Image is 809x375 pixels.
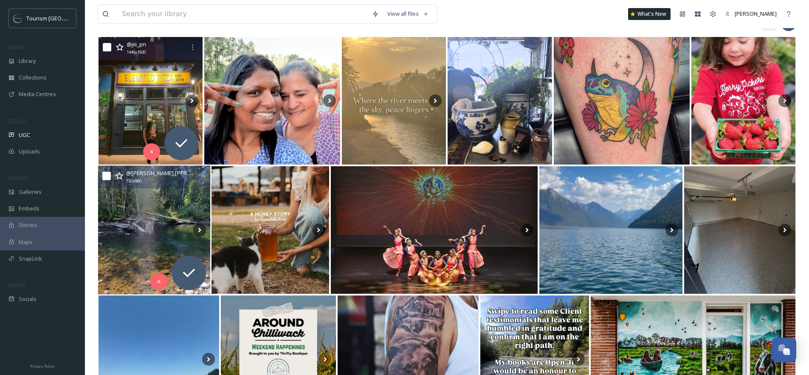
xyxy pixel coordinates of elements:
span: Galleries [19,188,42,196]
span: 1440 x 1920 [127,49,146,55]
span: UGC [19,131,30,139]
span: Collections [19,74,47,82]
span: MEDIA [8,44,23,50]
span: Tourism [GEOGRAPHIC_DATA] [26,14,102,22]
img: So for the past 5 days I have been without reception, responsibilities and the whole river to mys... [98,166,211,295]
span: SnapLink [19,255,42,263]
span: Stories [19,221,37,229]
input: Search your library [118,5,368,23]
span: Privacy Policy [30,364,55,369]
span: [PERSON_NAME] [735,10,777,17]
span: 720 x 960 [126,178,141,185]
img: Adventures in District 1881, Chilliwack 😉 #district1881 #chilliwack #downtownchilliwack #yvr #van... [99,37,203,165]
span: Uploads [19,148,40,156]
img: OMNISEND%20Email%20Square%20Images%20.png [14,14,22,23]
a: View all files [383,6,433,22]
a: What's New [628,8,671,20]
img: There’s something so peaceful about watching the sun set over the Vedder River, casting golden li... [342,37,446,165]
img: Shop is looking pretty fine these last lazy days of August… 🙌🏻 • • • #curatedvintage #curatedvint... [448,37,552,165]
button: Open Chat [772,338,796,362]
span: WIDGETS [8,175,28,181]
img: #bharatanatyam #ganeshchaturthi2025🙏❤️❤️🙏 #Bharatanjali2025 #ganapatibappamorya🙏 sudnyamulye sudn... [331,166,538,294]
span: Socials [19,295,37,303]
span: @ [PERSON_NAME].[PERSON_NAME].[PERSON_NAME] [126,169,261,177]
img: Project complete 👌🏼 HUGE thank you to Ivan & family for your support 🙏🏼 Congrats on your NEW hous... [684,166,795,294]
span: @ jiii_pn [127,40,146,48]
img: Camping, cooking and Cultus lake. Thanks dglovessoccer accompanying us to this wonderful experien... [204,37,340,165]
span: COLLECT [8,118,27,124]
img: Sweet honey moments 🍯 Our honey is more than just a taste - it’s a tradition. From our hive to yo... [211,166,329,294]
span: Maps [19,238,33,246]
span: Library [19,57,36,65]
img: 😎 [539,166,682,294]
img: more super sweet moments from our strawberry u-pick visit at krauseberryfarms 🍓the perfect slow-p... [691,37,795,165]
span: Media Centres [19,90,56,98]
img: Cute piece by brooketattoo #fraservalleybccanada #frogtattoo #chilliwackbc #downtownchilliwackbia [554,37,690,165]
a: [PERSON_NAME] [721,6,781,22]
span: SOCIALS [8,282,25,288]
a: Privacy Policy [30,361,55,371]
span: Embeds [19,205,39,213]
